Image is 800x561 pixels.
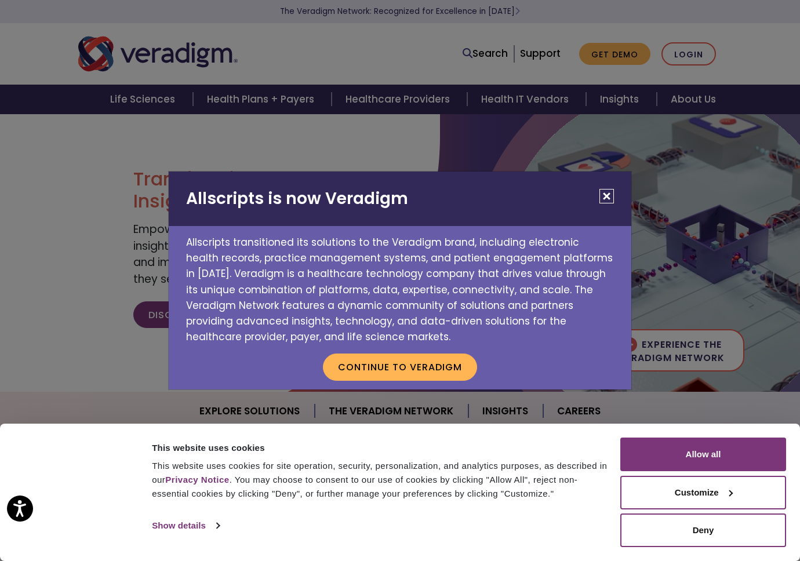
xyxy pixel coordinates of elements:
button: Customize [620,476,786,509]
h2: Allscripts is now Veradigm [169,172,631,226]
button: Deny [620,513,786,547]
p: Allscripts transitioned its solutions to the Veradigm brand, including electronic health records,... [169,226,631,345]
button: Continue to Veradigm [323,354,477,380]
button: Allow all [620,438,786,471]
button: Close [599,189,614,203]
div: This website uses cookies for site operation, security, personalization, and analytics purposes, ... [152,459,607,501]
a: Show details [152,517,219,534]
a: Privacy Notice [165,475,229,485]
div: This website uses cookies [152,441,607,455]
